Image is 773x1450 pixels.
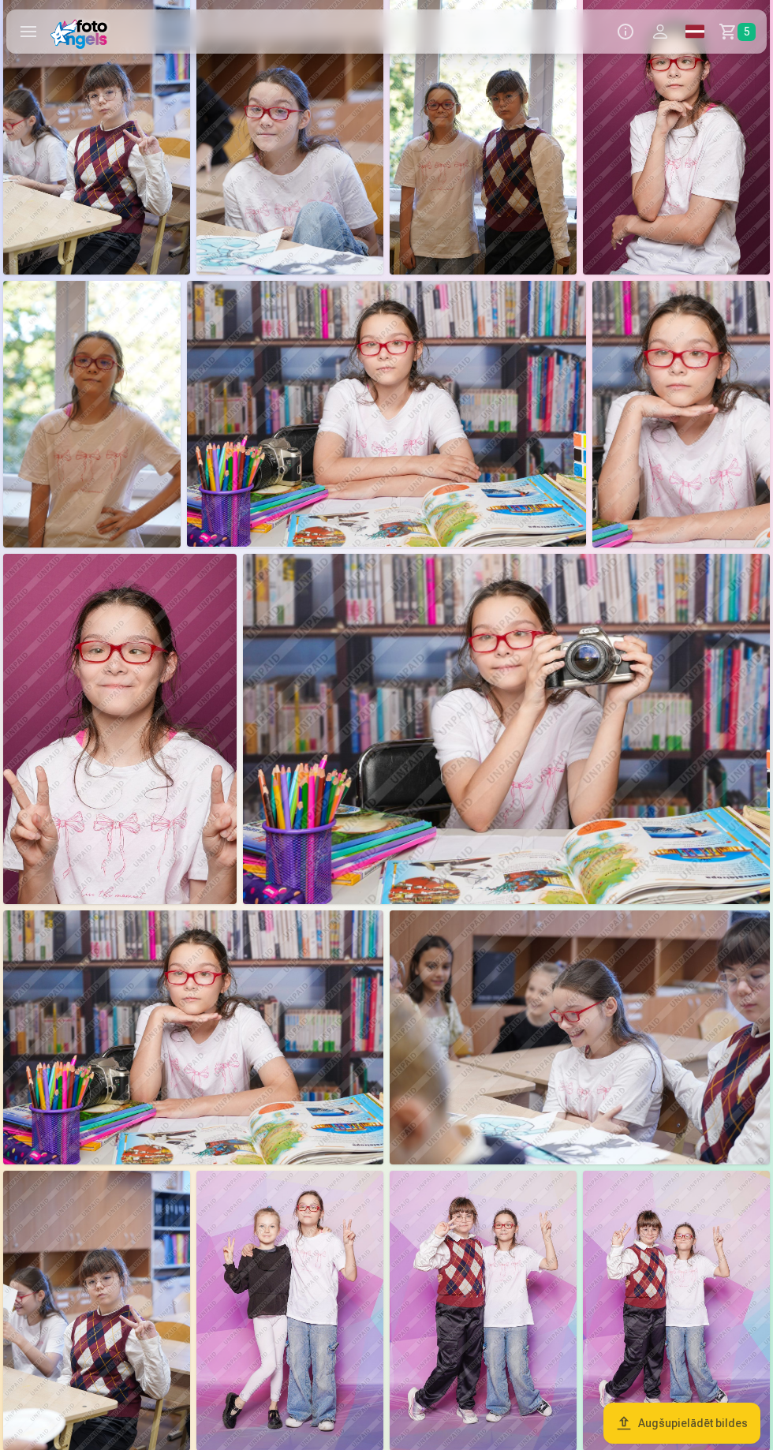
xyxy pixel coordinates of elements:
button: Augšupielādēt bildes [603,1403,760,1444]
button: Info [608,9,643,54]
button: Profils [643,9,678,54]
a: Global [678,9,712,54]
img: /fa1 [50,14,113,49]
a: Grozs5 [712,9,767,54]
span: 5 [738,23,756,41]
